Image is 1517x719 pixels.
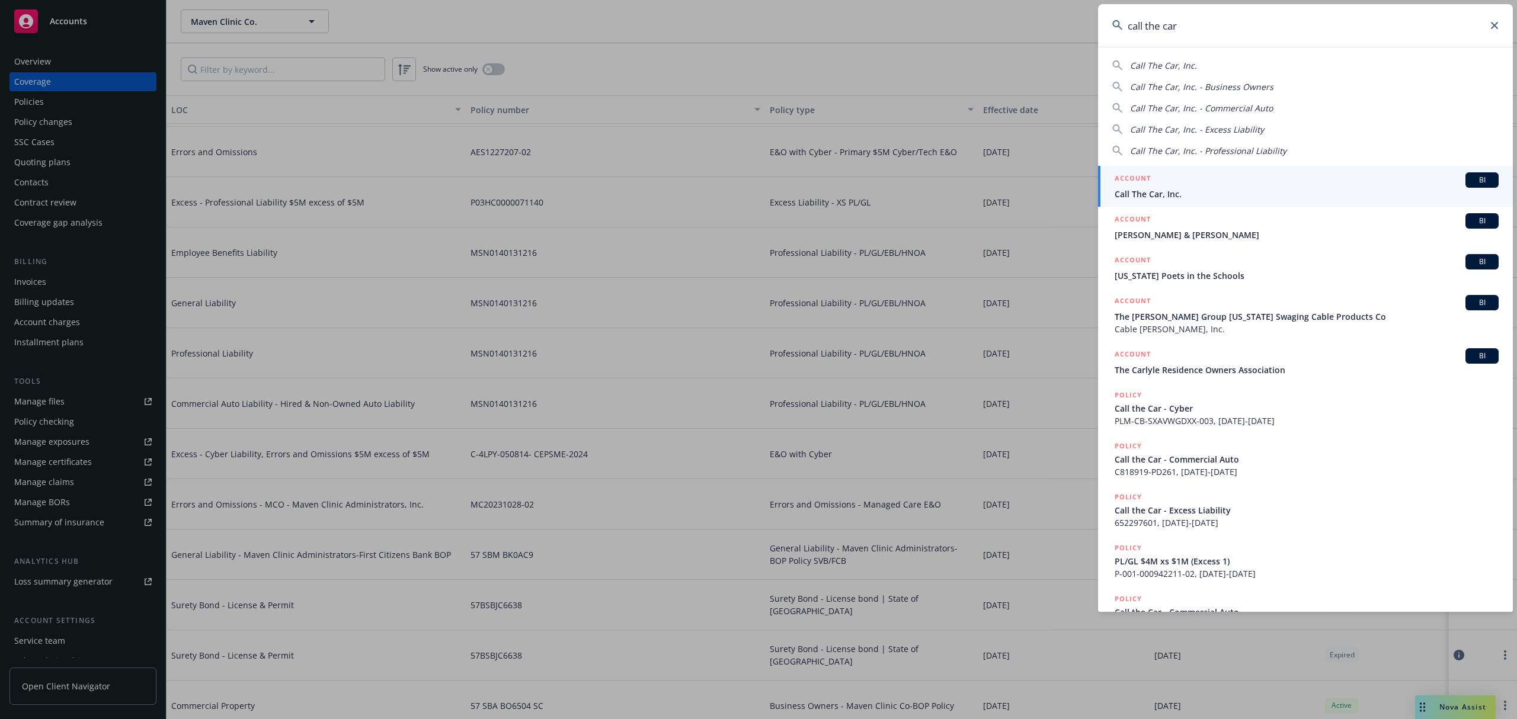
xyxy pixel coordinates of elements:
[1098,484,1513,535] a: POLICYCall the Car - Excess Liability652297601, [DATE]-[DATE]
[1115,504,1499,516] span: Call the Car - Excess Liability
[1470,297,1494,308] span: BI
[1115,310,1499,323] span: The [PERSON_NAME] Group [US_STATE] Swaging Cable Products Co
[1115,348,1151,362] h5: ACCOUNT
[1115,172,1151,187] h5: ACCOUNT
[1470,216,1494,226] span: BI
[1098,434,1513,484] a: POLICYCall the Car - Commercial AutoC818919-PD261, [DATE]-[DATE]
[1098,535,1513,586] a: POLICYPL/GL $4M xs $1M (Excess 1)P-001-000942211-02, [DATE]-[DATE]
[1098,586,1513,637] a: POLICYCall the Car - Commercial Auto
[1115,364,1499,376] span: The Carlyle Residence Owners Association
[1130,102,1273,114] span: Call The Car, Inc. - Commercial Auto
[1115,254,1151,268] h5: ACCOUNT
[1470,351,1494,361] span: BI
[1115,213,1151,227] h5: ACCOUNT
[1130,145,1286,156] span: Call The Car, Inc. - Professional Liability
[1470,175,1494,185] span: BI
[1115,606,1499,618] span: Call the Car - Commercial Auto
[1098,248,1513,288] a: ACCOUNTBI[US_STATE] Poets in the Schools
[1115,542,1142,554] h5: POLICY
[1115,593,1142,605] h5: POLICY
[1098,342,1513,383] a: ACCOUNTBIThe Carlyle Residence Owners Association
[1115,466,1499,478] span: C818919-PD261, [DATE]-[DATE]
[1115,229,1499,241] span: [PERSON_NAME] & [PERSON_NAME]
[1098,288,1513,342] a: ACCOUNTBIThe [PERSON_NAME] Group [US_STATE] Swaging Cable Products CoCable [PERSON_NAME], Inc.
[1470,256,1494,267] span: BI
[1115,402,1499,415] span: Call the Car - Cyber
[1130,60,1197,71] span: Call The Car, Inc.
[1098,383,1513,434] a: POLICYCall the Car - CyberPLM-CB-SXAVWGDXX-003, [DATE]-[DATE]
[1130,81,1273,92] span: Call The Car, Inc. - Business Owners
[1130,124,1264,135] span: Call The Car, Inc. - Excess Liability
[1115,295,1151,309] h5: ACCOUNT
[1115,440,1142,452] h5: POLICY
[1115,491,1142,503] h5: POLICY
[1098,166,1513,207] a: ACCOUNTBICall The Car, Inc.
[1115,415,1499,427] span: PLM-CB-SXAVWGDXX-003, [DATE]-[DATE]
[1115,269,1499,282] span: [US_STATE] Poets in the Schools
[1098,207,1513,248] a: ACCOUNTBI[PERSON_NAME] & [PERSON_NAME]
[1115,555,1499,567] span: PL/GL $4M xs $1M (Excess 1)
[1115,567,1499,580] span: P-001-000942211-02, [DATE]-[DATE]
[1115,323,1499,335] span: Cable [PERSON_NAME], Inc.
[1115,389,1142,401] h5: POLICY
[1098,4,1513,47] input: Search...
[1115,188,1499,200] span: Call The Car, Inc.
[1115,453,1499,466] span: Call the Car - Commercial Auto
[1115,516,1499,529] span: 652297601, [DATE]-[DATE]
